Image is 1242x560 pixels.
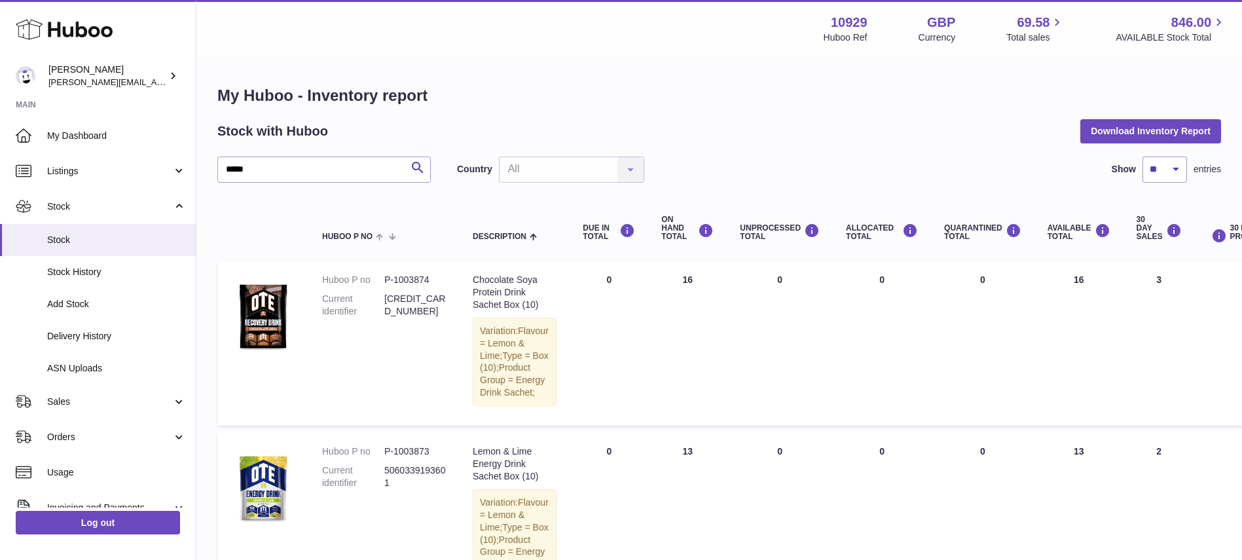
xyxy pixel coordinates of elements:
div: ALLOCATED Total [846,223,918,241]
span: Total sales [1006,31,1065,44]
dd: P-1003873 [384,445,447,458]
span: Stock History [47,266,186,278]
td: 16 [1034,261,1123,426]
a: 69.58 Total sales [1006,14,1065,44]
span: Add Stock [47,298,186,310]
div: [PERSON_NAME] [48,64,166,88]
dt: Huboo P no [322,445,384,458]
div: Lemon & Lime Energy Drink Sachet Box (10) [473,445,557,483]
td: 0 [727,261,833,426]
div: DUE IN TOTAL [583,223,635,241]
div: Variation: [473,318,557,406]
div: UNPROCESSED Total [740,223,820,241]
span: Type = Box (10); [480,522,549,545]
div: Currency [919,31,956,44]
span: Product Group = Energy Drink Sachet; [480,362,545,398]
a: 846.00 AVAILABLE Stock Total [1116,14,1226,44]
span: Sales [47,396,172,408]
td: 0 [833,261,931,426]
span: Stock [47,234,186,246]
label: Country [457,163,492,176]
div: Huboo Ref [824,31,868,44]
span: Delivery History [47,330,186,343]
button: Download Inventory Report [1080,119,1221,143]
span: Invoicing and Payments [47,502,172,514]
span: Type = Box (10); [480,350,549,373]
strong: GBP [927,14,955,31]
span: Stock [47,200,172,213]
span: AVAILABLE Stock Total [1116,31,1226,44]
span: 846.00 [1171,14,1211,31]
a: Log out [16,511,180,534]
img: thomas@otesports.co.uk [16,66,35,86]
div: Chocolate Soya Protein Drink Sachet Box (10) [473,274,557,311]
td: 0 [570,261,648,426]
dt: Current identifier [322,464,384,489]
dt: Current identifier [322,293,384,318]
span: My Dashboard [47,130,186,142]
span: entries [1194,163,1221,176]
span: 0 [980,446,985,457]
span: Orders [47,431,172,443]
dd: P-1003874 [384,274,447,286]
span: Listings [47,165,172,177]
h1: My Huboo - Inventory report [217,85,1221,106]
span: 0 [980,274,985,285]
span: 69.58 [1017,14,1050,31]
span: Usage [47,466,186,479]
h2: Stock with Huboo [217,122,328,140]
span: Description [473,233,526,241]
div: QUARANTINED Total [944,223,1021,241]
span: Flavour = Lemon & Lime; [480,326,549,361]
div: AVAILABLE Total [1048,223,1110,241]
img: product image [230,445,296,531]
label: Show [1112,163,1136,176]
dd: [CREDIT_CARD_NUMBER] [384,293,447,318]
span: ASN Uploads [47,362,186,375]
strong: 10929 [831,14,868,31]
span: [PERSON_NAME][EMAIL_ADDRESS][DOMAIN_NAME] [48,77,263,87]
td: 3 [1123,261,1195,426]
img: product image [230,274,296,359]
span: Huboo P no [322,233,373,241]
span: Flavour = Lemon & Lime; [480,497,549,532]
div: ON HAND Total [661,215,714,242]
dt: Huboo P no [322,274,384,286]
td: 16 [648,261,727,426]
dd: 5060339193601 [384,464,447,489]
div: 30 DAY SALES [1137,215,1182,242]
